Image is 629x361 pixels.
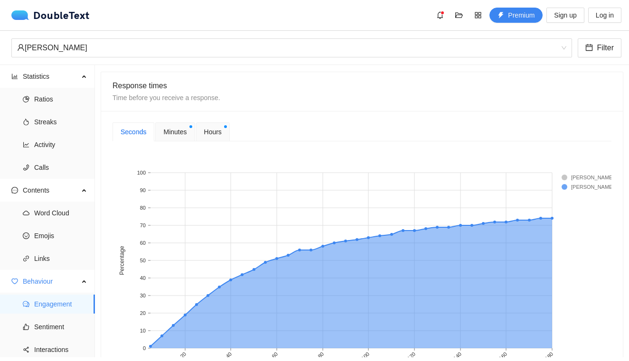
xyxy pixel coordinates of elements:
text: 20 [140,310,146,316]
text: 100 [137,170,146,176]
span: Hours [204,127,222,137]
a: logoDoubleText [11,10,90,20]
button: appstore [470,8,486,23]
span: bell [433,11,447,19]
span: Calls [34,158,87,177]
span: folder-open [452,11,466,19]
text: 90 [140,187,146,193]
span: calendar [585,44,593,53]
span: Minutes [163,127,187,137]
text: 0 [143,345,146,351]
span: fire [23,119,29,125]
text: 60 [140,240,146,246]
text: 80 [140,205,146,211]
div: DoubleText [11,10,90,20]
span: phone [23,164,29,171]
text: 40 [225,351,233,359]
text: 140 [452,351,462,361]
span: Statistics [23,67,79,86]
text: Percentage [119,246,125,275]
text: 80 [317,351,325,359]
text: 20 [179,351,187,359]
span: Activity [34,135,87,154]
span: message [11,187,18,194]
span: Premium [508,10,535,20]
text: 10 [140,328,146,333]
text: 100 [360,351,370,361]
span: Behaviour [23,272,79,291]
button: Log in [588,8,621,23]
button: calendarFilter [578,38,621,57]
span: comment [23,301,29,307]
span: Interactions [34,340,87,359]
text: 180 [544,351,554,361]
button: bell [432,8,448,23]
span: Response times [113,82,167,90]
text: 160 [498,351,508,361]
span: share-alt [23,346,29,353]
text: 30 [140,293,146,298]
img: logo [11,10,33,20]
text: 50 [140,258,146,263]
span: Word Cloud [34,204,87,222]
span: thunderbolt [498,12,504,19]
span: Log in [596,10,614,20]
span: Engagement [34,295,87,314]
span: Time before you receive a response. [113,94,220,102]
span: Contents [23,181,79,200]
text: 60 [271,351,279,359]
span: like [23,324,29,330]
text: 120 [406,351,416,361]
span: line-chart [23,141,29,148]
button: Sign up [546,8,584,23]
span: heart [11,278,18,285]
span: smile [23,232,29,239]
span: Emojis [34,226,87,245]
span: Sign up [554,10,576,20]
span: Filter [597,42,614,54]
span: link [23,255,29,262]
span: George Davies [17,39,566,57]
text: 70 [140,222,146,228]
span: bar-chart [11,73,18,80]
span: Links [34,249,87,268]
span: cloud [23,210,29,216]
span: user [17,44,25,51]
div: [PERSON_NAME] [17,39,558,57]
span: appstore [471,11,485,19]
button: folder-open [451,8,467,23]
text: 40 [140,275,146,281]
span: Ratios [34,90,87,109]
div: Seconds [121,127,146,137]
span: Streaks [34,112,87,131]
span: Sentiment [34,317,87,336]
button: thunderboltPremium [489,8,543,23]
span: pie-chart [23,96,29,102]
